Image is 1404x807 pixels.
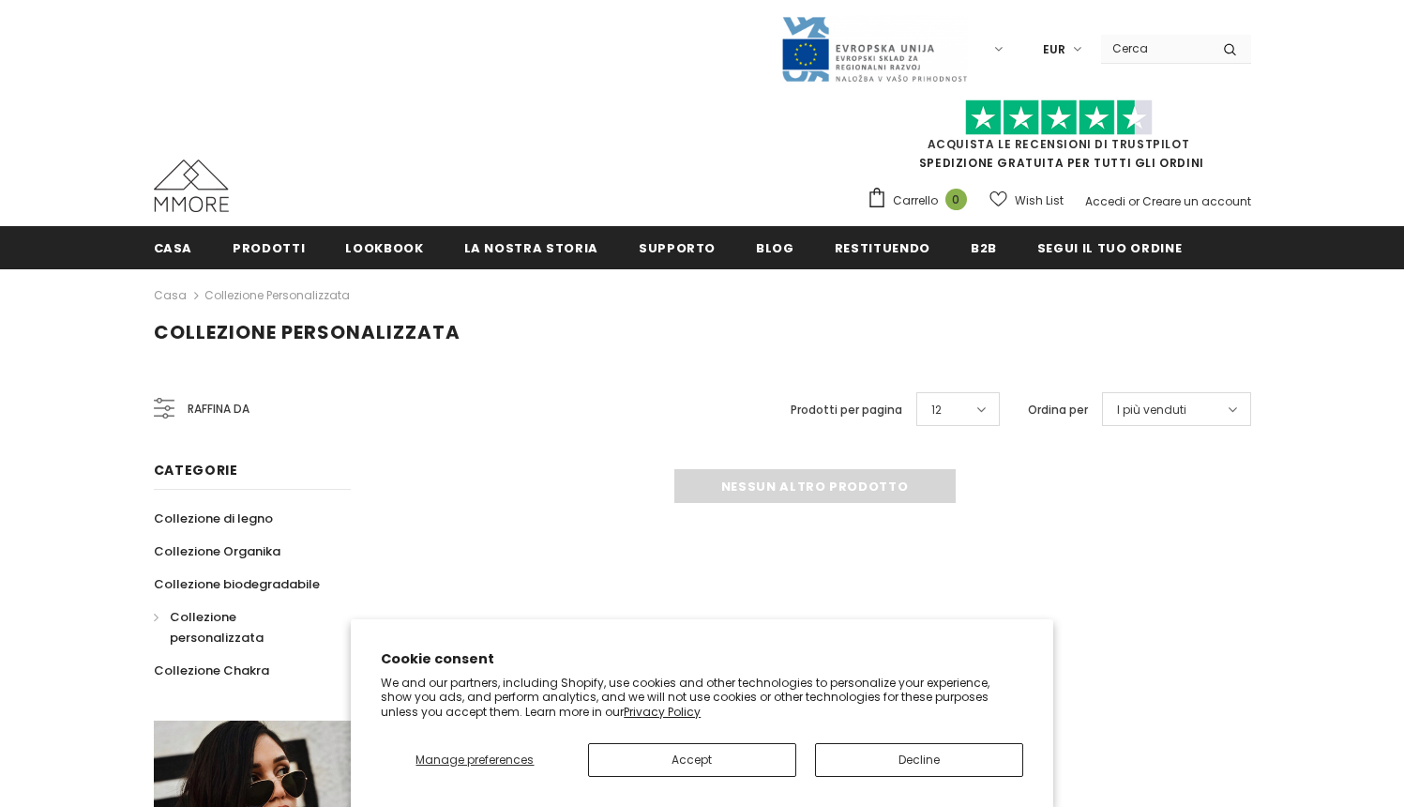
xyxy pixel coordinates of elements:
[1037,226,1182,268] a: Segui il tuo ordine
[154,510,273,527] span: Collezione di legno
[381,649,1023,669] h2: Cookie consent
[154,662,269,679] span: Collezione Chakra
[415,752,534,768] span: Manage preferences
[1085,193,1125,209] a: Accedi
[154,239,193,257] span: Casa
[154,160,229,212] img: Casi MMORE
[154,575,320,593] span: Collezione biodegradabile
[815,743,1023,777] button: Decline
[791,401,902,419] label: Prodotti per pagina
[464,239,598,257] span: La nostra storia
[154,319,460,345] span: Collezione personalizzata
[1015,191,1064,210] span: Wish List
[867,187,976,215] a: Carrello 0
[1101,35,1209,62] input: Search Site
[464,226,598,268] a: La nostra storia
[204,287,350,303] a: Collezione personalizzata
[1142,193,1251,209] a: Creare un account
[154,284,187,307] a: Casa
[1043,40,1065,59] span: EUR
[233,239,305,257] span: Prodotti
[154,654,269,687] a: Collezione Chakra
[971,226,997,268] a: B2B
[345,226,423,268] a: Lookbook
[756,239,794,257] span: Blog
[154,568,320,601] a: Collezione biodegradabile
[1028,401,1088,419] label: Ordina per
[965,99,1153,136] img: Fidati di Pilot Stars
[1128,193,1140,209] span: or
[188,399,249,419] span: Raffina da
[867,108,1251,171] span: SPEDIZIONE GRATUITA PER TUTTI GLI ORDINI
[588,743,796,777] button: Accept
[835,239,930,257] span: Restituendo
[154,502,273,535] a: Collezione di legno
[931,401,942,419] span: 12
[780,40,968,56] a: Javni Razpis
[381,743,568,777] button: Manage preferences
[971,239,997,257] span: B2B
[1037,239,1182,257] span: Segui il tuo ordine
[154,601,330,654] a: Collezione personalizzata
[780,15,968,84] img: Javni Razpis
[756,226,794,268] a: Blog
[639,239,716,257] span: supporto
[639,226,716,268] a: supporto
[345,239,423,257] span: Lookbook
[154,535,280,568] a: Collezione Organika
[989,184,1064,217] a: Wish List
[1117,401,1186,419] span: I più venduti
[893,191,938,210] span: Carrello
[928,136,1190,152] a: Acquista le recensioni di TrustPilot
[154,461,238,480] span: Categorie
[945,189,967,210] span: 0
[835,226,930,268] a: Restituendo
[154,226,193,268] a: Casa
[170,608,264,647] span: Collezione personalizzata
[624,704,701,720] a: Privacy Policy
[381,676,1023,720] p: We and our partners, including Shopify, use cookies and other technologies to personalize your ex...
[154,542,280,560] span: Collezione Organika
[233,226,305,268] a: Prodotti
